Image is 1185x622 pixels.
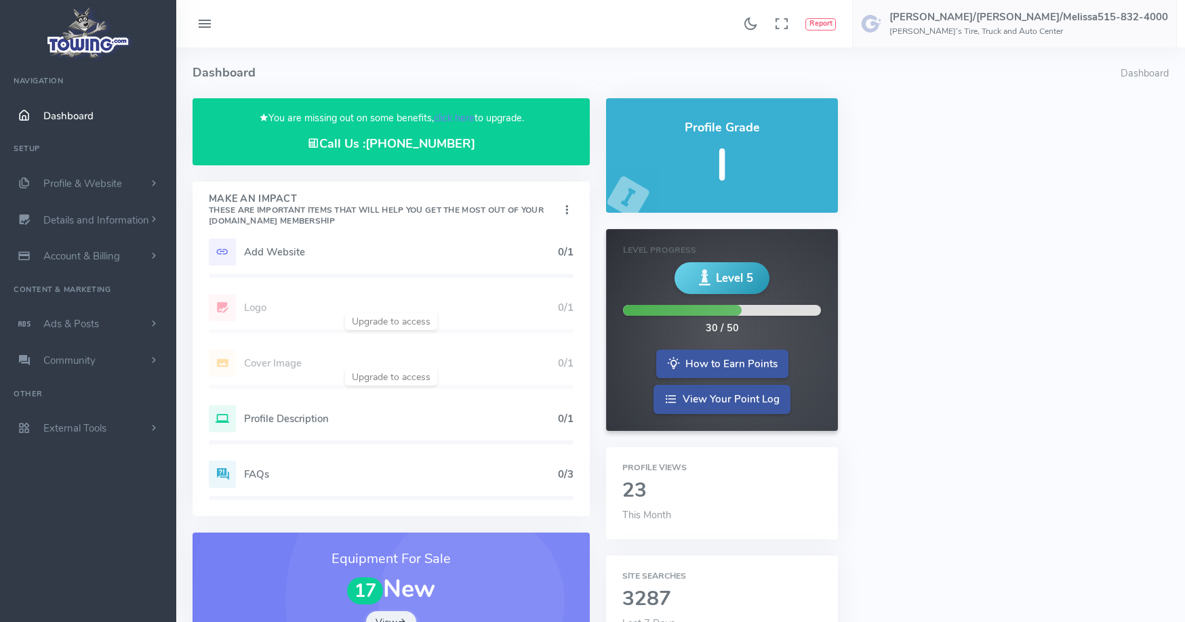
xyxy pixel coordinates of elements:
[622,588,822,610] h2: 3287
[365,136,475,152] a: [PHONE_NUMBER]
[244,413,558,424] h5: Profile Description
[347,577,384,605] span: 17
[622,121,822,135] h4: Profile Grade
[622,142,822,190] h5: I
[244,247,558,257] h5: Add Website
[861,13,883,35] img: user-image
[43,249,120,263] span: Account & Billing
[622,572,822,581] h6: Site Searches
[716,270,753,287] span: Level 5
[889,27,1168,36] h6: [PERSON_NAME]'s Tire, Truck and Auto Center
[623,246,821,255] h6: Level Progress
[706,321,739,336] div: 30 / 50
[209,194,560,226] h4: Make An Impact
[622,480,822,502] h2: 23
[209,110,574,126] p: You are missing out on some benefits, to upgrade.
[43,177,122,190] span: Profile & Website
[43,317,99,331] span: Ads & Posts
[622,463,822,472] h6: Profile Views
[193,47,1121,98] h4: Dashboard
[43,354,96,367] span: Community
[622,508,671,522] span: This Month
[43,109,94,123] span: Dashboard
[434,111,475,125] a: click here
[209,549,574,569] h3: Equipment For Sale
[558,413,574,424] h5: 0/1
[889,12,1168,22] h5: [PERSON_NAME]/[PERSON_NAME]/Melissa515-832-4000
[558,247,574,257] h5: 0/1
[654,385,790,414] a: View Your Point Log
[244,469,558,480] h5: FAQs
[209,137,574,151] h4: Call Us :
[43,213,149,227] span: Details and Information
[209,576,574,604] h1: New
[43,421,106,435] span: External Tools
[558,469,574,480] h5: 0/3
[656,350,788,379] a: How to Earn Points
[805,18,836,30] button: Report
[209,205,544,226] small: These are important items that will help you get the most out of your [DOMAIN_NAME] Membership
[43,4,134,62] img: logo
[1121,66,1169,81] li: Dashboard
